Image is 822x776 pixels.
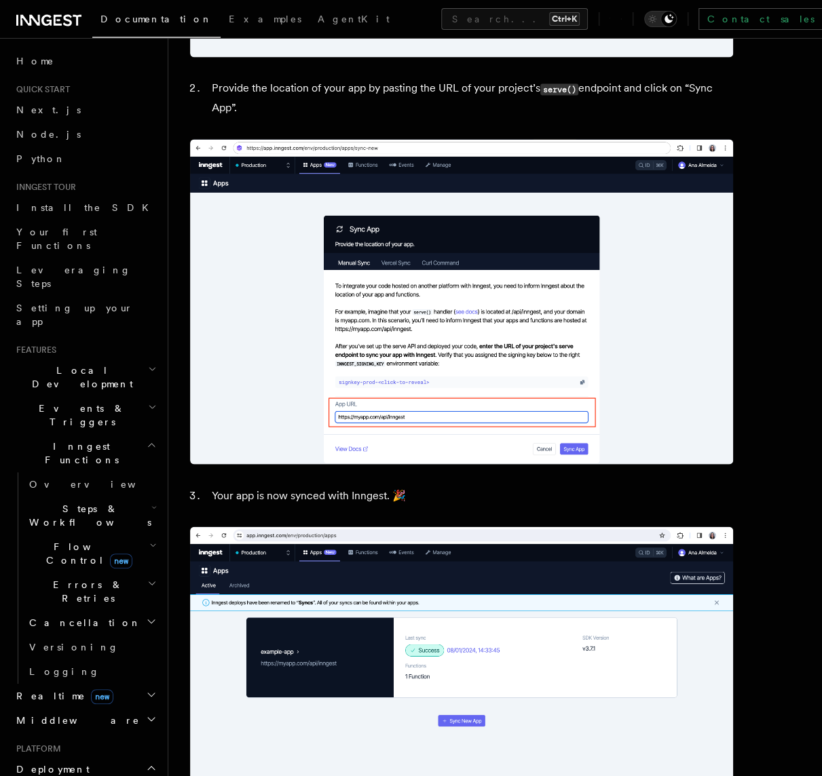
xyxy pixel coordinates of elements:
span: Flow Control [24,540,149,567]
span: Features [11,345,56,355]
span: new [91,689,113,704]
span: Deployment [11,762,90,776]
span: Local Development [11,364,148,391]
span: Versioning [29,642,119,653]
span: Quick start [11,84,70,95]
a: Leveraging Steps [11,258,160,296]
img: Sync New App form where you paste your project’s serve endpoint to inform Inngest about the locat... [190,139,733,464]
a: Versioning [24,635,160,659]
span: Steps & Workflows [24,502,151,529]
span: Setting up your app [16,303,133,327]
span: Leveraging Steps [16,265,131,289]
button: Local Development [11,358,160,396]
a: Logging [24,659,160,684]
a: Install the SDK [11,195,160,220]
code: serve() [540,83,578,95]
span: Python [16,153,66,164]
span: Platform [11,743,61,754]
button: Inngest Functions [11,434,160,472]
kbd: Ctrl+K [549,12,580,26]
span: Cancellation [24,616,141,629]
span: Events & Triggers [11,402,148,429]
span: Documentation [100,14,212,24]
a: Examples [221,4,310,37]
a: AgentKit [310,4,398,37]
button: Events & Triggers [11,396,160,434]
li: Provide the location of your app by pasting the URL of your project’s endpoint and click on “Sync... [208,79,733,117]
li: Your app is now synced with Inngest. 🎉 [208,486,733,505]
span: new [110,554,132,568]
button: Middleware [11,708,160,733]
a: Python [11,147,160,171]
a: Your first Functions [11,220,160,258]
a: Next.js [11,98,160,122]
span: Middleware [11,714,140,727]
span: Home [16,54,54,68]
span: Next.js [16,104,81,115]
button: Flow Controlnew [24,535,160,573]
span: Your first Functions [16,227,97,251]
span: Node.js [16,129,81,140]
button: Steps & Workflows [24,497,160,535]
div: Inngest Functions [11,472,160,684]
a: Overview [24,472,160,497]
span: Realtime [11,689,113,703]
button: Search...Ctrl+K [441,8,588,30]
button: Cancellation [24,610,160,635]
a: Setting up your app [11,296,160,334]
span: AgentKit [318,14,390,24]
span: Inngest tour [11,182,76,193]
span: Overview [29,479,169,490]
button: Toggle dark mode [644,11,677,27]
span: Inngest Functions [11,440,147,467]
span: Logging [29,666,100,677]
button: Realtimenew [11,684,160,708]
span: Errors & Retries [24,578,147,605]
a: Documentation [92,4,221,38]
span: Install the SDK [16,202,157,213]
a: Node.js [11,122,160,147]
button: Errors & Retries [24,573,160,610]
span: Examples [229,14,301,24]
a: Home [11,49,160,73]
